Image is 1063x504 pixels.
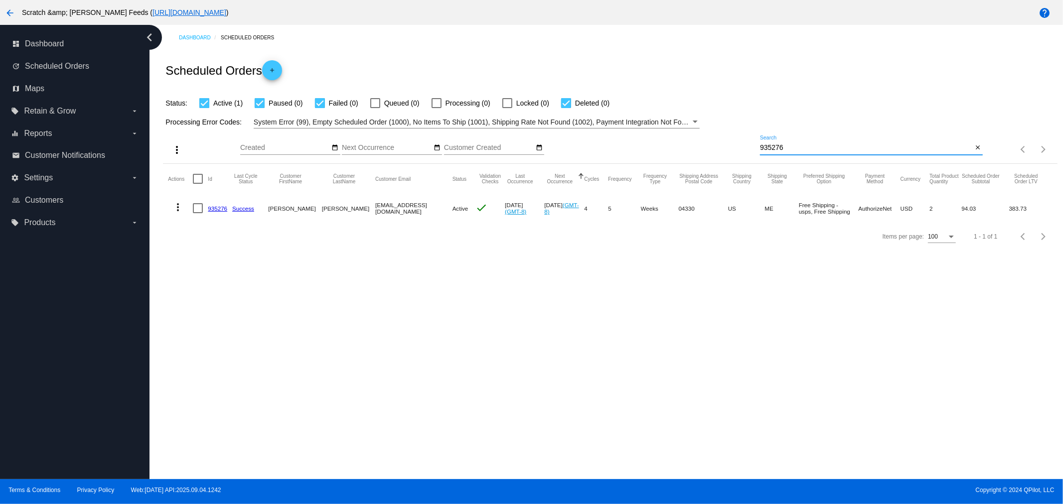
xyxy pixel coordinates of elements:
[544,173,575,184] button: Change sorting for NextOccurrenceUtc
[131,219,139,227] i: arrow_drop_down
[1039,7,1051,19] mat-icon: help
[11,129,19,137] i: equalizer
[342,144,432,152] input: Next Occurrence
[858,173,891,184] button: Change sorting for PaymentMethod.Type
[12,151,20,159] i: email
[12,62,20,70] i: update
[962,194,1009,223] mat-cell: 94.03
[516,97,549,109] span: Locked (0)
[544,202,579,215] a: (GMT-8)
[1034,227,1054,247] button: Next page
[505,194,544,223] mat-cell: [DATE]
[221,30,283,45] a: Scheduled Orders
[268,173,313,184] button: Change sorting for CustomerFirstName
[929,194,961,223] mat-cell: 2
[25,151,105,160] span: Customer Notifications
[171,144,183,156] mat-icon: more_vert
[446,97,490,109] span: Processing (0)
[172,201,184,213] mat-icon: more_vert
[1014,139,1034,159] button: Previous page
[268,194,322,223] mat-cell: [PERSON_NAME]
[799,173,850,184] button: Change sorting for PreferredShippingOption
[641,173,670,184] button: Change sorting for FrequencyType
[25,62,89,71] span: Scheduled Orders
[901,176,921,182] button: Change sorting for CurrencyIso
[799,194,859,223] mat-cell: Free Shipping - usps, Free Shipping
[12,81,139,97] a: map Maps
[25,84,44,93] span: Maps
[11,174,19,182] i: settings
[329,97,358,109] span: Failed (0)
[266,67,278,79] mat-icon: add
[213,97,243,109] span: Active (1)
[928,234,956,241] mat-select: Items per page:
[12,36,139,52] a: dashboard Dashboard
[22,8,229,16] span: Scratch &amp; [PERSON_NAME] Feeds ( )
[608,176,631,182] button: Change sorting for Frequency
[453,205,468,212] span: Active
[142,29,157,45] i: chevron_left
[12,58,139,74] a: update Scheduled Orders
[165,118,242,126] span: Processing Error Codes:
[505,208,526,215] a: (GMT-8)
[152,8,226,16] a: [URL][DOMAIN_NAME]
[254,116,700,128] mat-select: Filter by Processing Error Codes
[641,194,679,223] mat-cell: Weeks
[760,144,972,152] input: Search
[24,173,53,182] span: Settings
[77,487,115,494] a: Privacy Policy
[11,219,19,227] i: local_offer
[12,192,139,208] a: people_outline Customers
[679,173,719,184] button: Change sorting for ShippingPostcode
[1014,227,1034,247] button: Previous page
[536,144,543,152] mat-icon: date_range
[12,40,20,48] i: dashboard
[131,107,139,115] i: arrow_drop_down
[679,194,728,223] mat-cell: 04330
[165,60,282,80] h2: Scheduled Orders
[1034,139,1054,159] button: Next page
[375,194,453,223] mat-cell: [EMAIL_ADDRESS][DOMAIN_NAME]
[24,129,52,138] span: Reports
[269,97,303,109] span: Paused (0)
[12,85,20,93] i: map
[8,487,60,494] a: Terms & Conditions
[24,107,76,116] span: Retain & Grow
[322,173,366,184] button: Change sorting for CustomerLastName
[974,144,981,152] mat-icon: close
[444,144,534,152] input: Customer Created
[12,196,20,204] i: people_outline
[475,202,487,214] mat-icon: check
[131,487,221,494] a: Web:[DATE] API:2025.09.04.1242
[584,194,608,223] mat-cell: 4
[131,129,139,137] i: arrow_drop_down
[12,147,139,163] a: email Customer Notifications
[208,176,212,182] button: Change sorting for Id
[962,173,1000,184] button: Change sorting for Subtotal
[25,39,64,48] span: Dashboard
[764,173,789,184] button: Change sorting for ShippingState
[901,194,930,223] mat-cell: USD
[544,194,584,223] mat-cell: [DATE]
[168,164,193,194] mat-header-cell: Actions
[883,233,924,240] div: Items per page:
[434,144,441,152] mat-icon: date_range
[232,173,259,184] button: Change sorting for LastProcessingCycleId
[331,144,338,152] mat-icon: date_range
[322,194,375,223] mat-cell: [PERSON_NAME]
[608,194,640,223] mat-cell: 5
[1009,173,1044,184] button: Change sorting for LifetimeValue
[858,194,900,223] mat-cell: AuthorizeNet
[728,173,756,184] button: Change sorting for ShippingCountry
[165,99,187,107] span: Status:
[575,97,609,109] span: Deleted (0)
[179,30,221,45] a: Dashboard
[584,176,599,182] button: Change sorting for Cycles
[929,164,961,194] mat-header-cell: Total Product Quantity
[208,205,227,212] a: 935276
[540,487,1055,494] span: Copyright © 2024 QPilot, LLC
[375,176,411,182] button: Change sorting for CustomerEmail
[11,107,19,115] i: local_offer
[25,196,63,205] span: Customers
[928,233,938,240] span: 100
